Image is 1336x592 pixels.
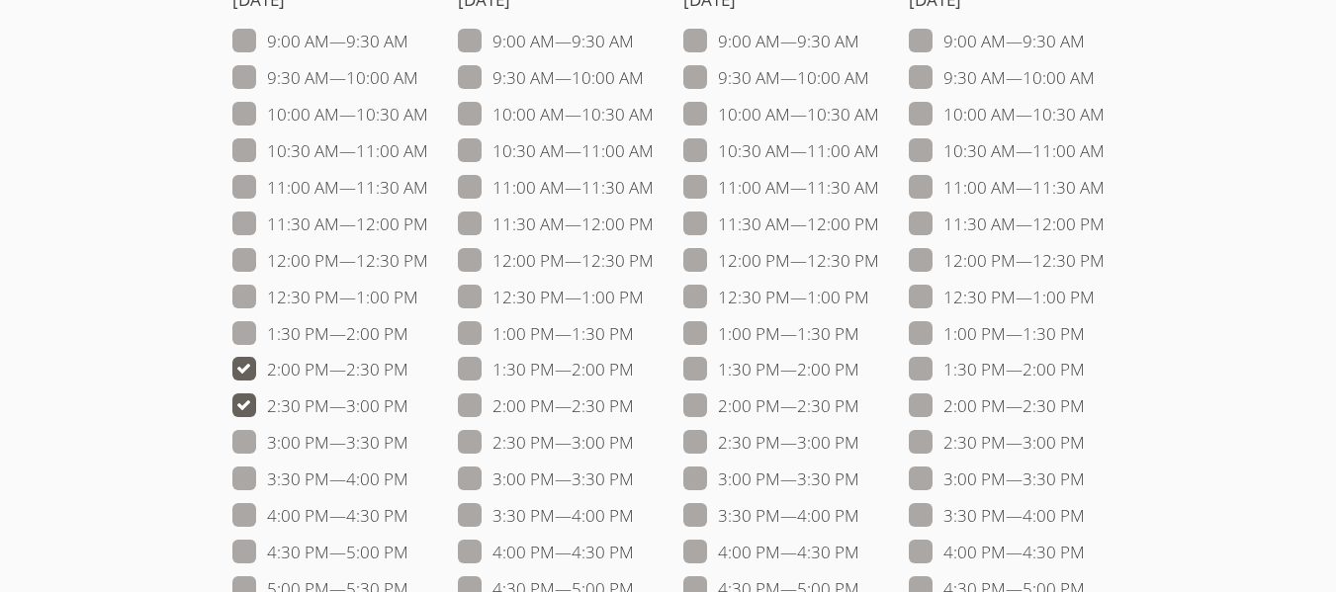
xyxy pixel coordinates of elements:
[909,430,1085,456] label: 2:30 PM — 3:00 PM
[683,321,859,347] label: 1:00 PM — 1:30 PM
[683,540,859,565] label: 4:00 PM — 4:30 PM
[909,357,1085,382] label: 1:30 PM — 2:00 PM
[909,211,1105,237] label: 11:30 AM — 12:00 PM
[232,430,408,456] label: 3:00 PM — 3:30 PM
[232,29,408,54] label: 9:00 AM — 9:30 AM
[909,466,1085,492] label: 3:00 PM — 3:30 PM
[683,466,859,492] label: 3:00 PM — 3:30 PM
[458,540,634,565] label: 4:00 PM — 4:30 PM
[909,540,1085,565] label: 4:00 PM — 4:30 PM
[232,248,428,274] label: 12:00 PM — 12:30 PM
[458,393,634,419] label: 2:00 PM — 2:30 PM
[683,248,879,274] label: 12:00 PM — 12:30 PM
[458,65,644,91] label: 9:30 AM — 10:00 AM
[683,285,869,310] label: 12:30 PM — 1:00 PM
[909,321,1085,347] label: 1:00 PM — 1:30 PM
[909,102,1105,127] label: 10:00 AM — 10:30 AM
[458,466,634,492] label: 3:00 PM — 3:30 PM
[909,248,1105,274] label: 12:00 PM — 12:30 PM
[909,29,1085,54] label: 9:00 AM — 9:30 AM
[909,138,1105,164] label: 10:30 AM — 11:00 AM
[458,503,634,529] label: 3:30 PM — 4:00 PM
[909,285,1095,310] label: 12:30 PM — 1:00 PM
[458,430,634,456] label: 2:30 PM — 3:00 PM
[232,175,428,201] label: 11:00 AM — 11:30 AM
[909,503,1085,529] label: 3:30 PM — 4:00 PM
[683,393,859,419] label: 2:00 PM — 2:30 PM
[683,102,879,127] label: 10:00 AM — 10:30 AM
[232,393,408,419] label: 2:30 PM — 3:00 PM
[458,285,644,310] label: 12:30 PM — 1:00 PM
[232,102,428,127] label: 10:00 AM — 10:30 AM
[232,466,408,492] label: 3:30 PM — 4:00 PM
[458,102,654,127] label: 10:00 AM — 10:30 AM
[683,65,869,91] label: 9:30 AM — 10:00 AM
[683,175,879,201] label: 11:00 AM — 11:30 AM
[232,211,428,237] label: 11:30 AM — 12:00 PM
[458,211,654,237] label: 11:30 AM — 12:00 PM
[458,175,654,201] label: 11:00 AM — 11:30 AM
[232,285,418,310] label: 12:30 PM — 1:00 PM
[909,175,1105,201] label: 11:00 AM — 11:30 AM
[683,357,859,382] label: 1:30 PM — 2:00 PM
[683,430,859,456] label: 2:30 PM — 3:00 PM
[232,357,408,382] label: 2:00 PM — 2:30 PM
[232,540,408,565] label: 4:30 PM — 5:00 PM
[458,29,634,54] label: 9:00 AM — 9:30 AM
[909,65,1095,91] label: 9:30 AM — 10:00 AM
[683,211,879,237] label: 11:30 AM — 12:00 PM
[232,503,408,529] label: 4:00 PM — 4:30 PM
[232,321,408,347] label: 1:30 PM — 2:00 PM
[909,393,1085,419] label: 2:00 PM — 2:30 PM
[458,248,654,274] label: 12:00 PM — 12:30 PM
[458,138,654,164] label: 10:30 AM — 11:00 AM
[683,138,879,164] label: 10:30 AM — 11:00 AM
[683,29,859,54] label: 9:00 AM — 9:30 AM
[683,503,859,529] label: 3:30 PM — 4:00 PM
[458,357,634,382] label: 1:30 PM — 2:00 PM
[232,65,418,91] label: 9:30 AM — 10:00 AM
[458,321,634,347] label: 1:00 PM — 1:30 PM
[232,138,428,164] label: 10:30 AM — 11:00 AM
